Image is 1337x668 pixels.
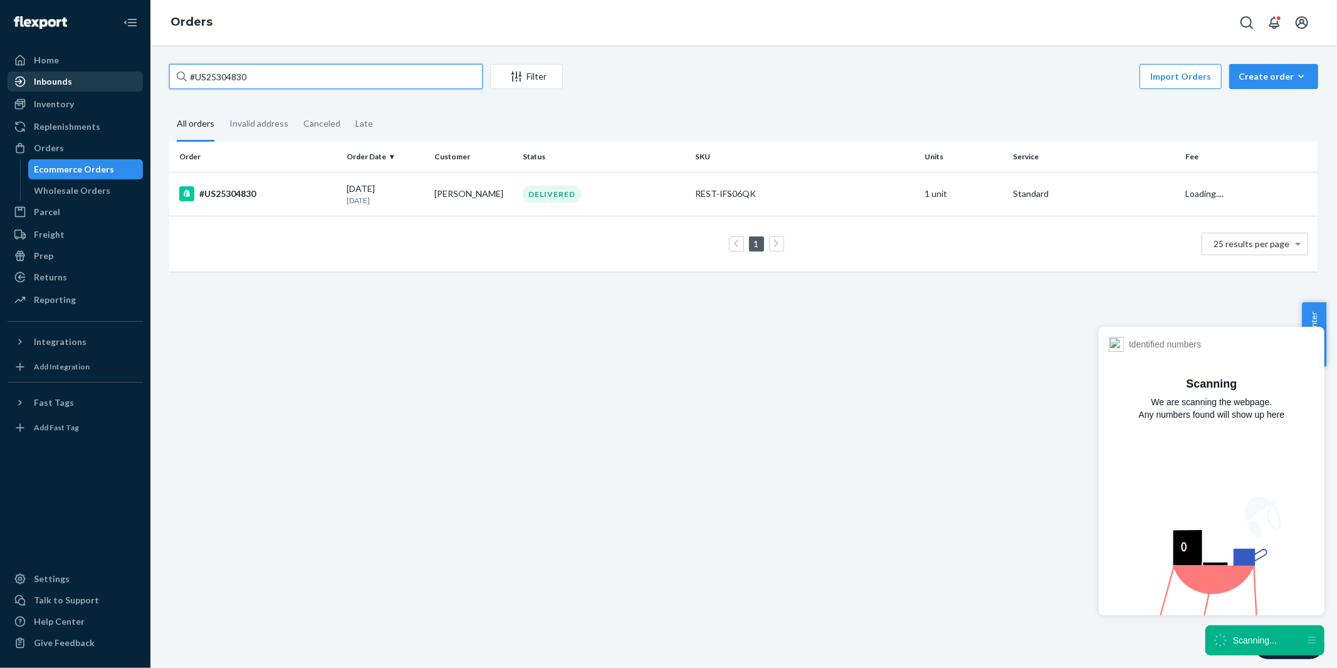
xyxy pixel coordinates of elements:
[490,64,563,89] button: Filter
[8,94,143,114] a: Inventory
[28,159,144,179] a: Ecommerce Orders
[177,107,214,142] div: All orders
[1180,172,1318,216] td: Loading....
[34,396,74,409] div: Fast Tags
[34,120,100,133] div: Replenishments
[118,10,143,35] button: Close Navigation
[690,142,920,172] th: SKU
[34,422,79,433] div: Add Fast Tag
[1008,142,1180,172] th: Service
[34,637,95,649] div: Give Feedback
[1262,10,1287,35] button: Open notifications
[14,16,67,29] img: Flexport logo
[28,181,144,201] a: Wholesale Orders
[8,50,143,70] a: Home
[8,290,143,310] a: Reporting
[34,142,64,154] div: Orders
[8,267,143,287] a: Returns
[34,228,65,241] div: Freight
[8,138,143,158] a: Orders
[34,615,85,628] div: Help Center
[347,195,425,206] p: [DATE]
[523,186,581,203] div: DELIVERED
[1140,64,1222,89] button: Import Orders
[34,163,115,176] div: Ecommerce Orders
[8,569,143,589] a: Settings
[347,183,425,206] div: [DATE]
[8,612,143,632] a: Help Center
[34,98,74,110] div: Inventory
[170,15,212,29] a: Orders
[34,336,87,348] div: Integrations
[34,271,67,284] div: Returns
[8,72,143,92] a: Inbounds
[1302,302,1326,366] button: Help Center
[28,9,53,20] span: Chat
[34,250,53,262] div: Prep
[8,418,143,438] a: Add Fast Tag
[429,172,518,216] td: [PERSON_NAME]
[8,357,143,377] a: Add Integration
[34,573,70,585] div: Settings
[1214,238,1290,249] span: 25 results per page
[342,142,430,172] th: Order Date
[920,172,1009,216] td: 1 unit
[491,70,562,83] div: Filter
[8,590,143,610] button: Talk to Support
[179,186,337,201] div: #US25304830
[169,64,483,89] input: Search orders
[34,594,99,607] div: Talk to Support
[34,361,90,372] div: Add Integration
[8,117,143,137] a: Replenishments
[34,206,60,218] div: Parcel
[34,54,59,66] div: Home
[169,142,342,172] th: Order
[8,332,143,352] button: Integrations
[752,238,762,249] a: Page 1 is your current page
[229,107,288,140] div: Invalid address
[1239,70,1309,83] div: Create order
[34,75,72,88] div: Inbounds
[8,246,143,266] a: Prep
[8,202,143,222] a: Parcel
[920,142,1009,172] th: Units
[8,393,143,413] button: Fast Tags
[434,151,513,162] div: Customer
[8,633,143,653] button: Give Feedback
[1229,64,1318,89] button: Create order
[1289,10,1314,35] button: Open account menu
[34,294,76,306] div: Reporting
[160,4,223,41] ol: breadcrumbs
[1234,10,1259,35] button: Open Search Box
[518,142,690,172] th: Status
[8,225,143,245] a: Freight
[1013,188,1175,200] p: Standard
[355,107,373,140] div: Late
[695,188,915,200] div: REST-IFS06QK
[1180,142,1318,172] th: Fee
[303,107,340,140] div: Canceled
[34,184,111,197] div: Wholesale Orders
